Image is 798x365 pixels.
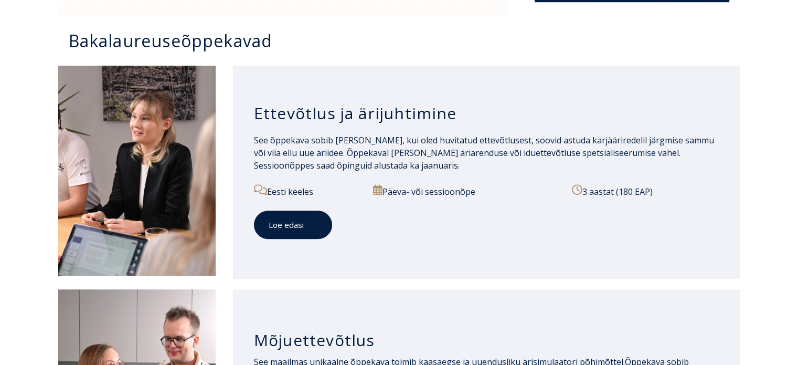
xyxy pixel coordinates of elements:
[254,134,714,171] span: See õppekava sobib [PERSON_NAME], kui oled huvitatud ettevõtlusest, soovid astuda karjääriredelil...
[572,184,719,198] p: 3 aastat (180 EAP)
[69,32,740,50] h3: Bakalaureuseõppekavad
[254,211,332,239] a: Loe edasi
[254,184,361,198] p: Eesti keeles
[254,330,719,350] h3: Mõjuettevõtlus
[58,66,216,276] img: Ettevõtlus ja ärijuhtimine
[254,103,719,123] h3: Ettevõtlus ja ärijuhtimine
[373,184,560,198] p: Päeva- või sessioonõpe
